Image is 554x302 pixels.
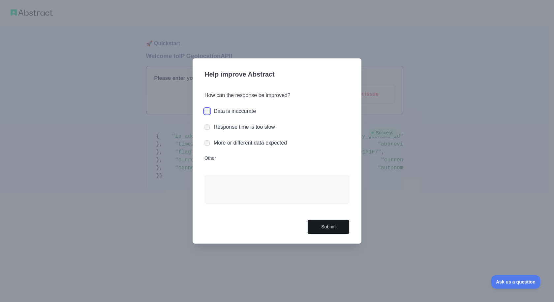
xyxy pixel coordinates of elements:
label: Response time is too slow [214,124,275,130]
button: Submit [307,219,350,234]
h3: Help improve Abstract [204,66,350,84]
label: Other [204,155,350,161]
h3: How can the response be improved? [204,91,350,99]
label: More or different data expected [214,140,287,146]
label: Data is inaccurate [214,108,256,114]
iframe: Toggle Customer Support [491,275,541,289]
